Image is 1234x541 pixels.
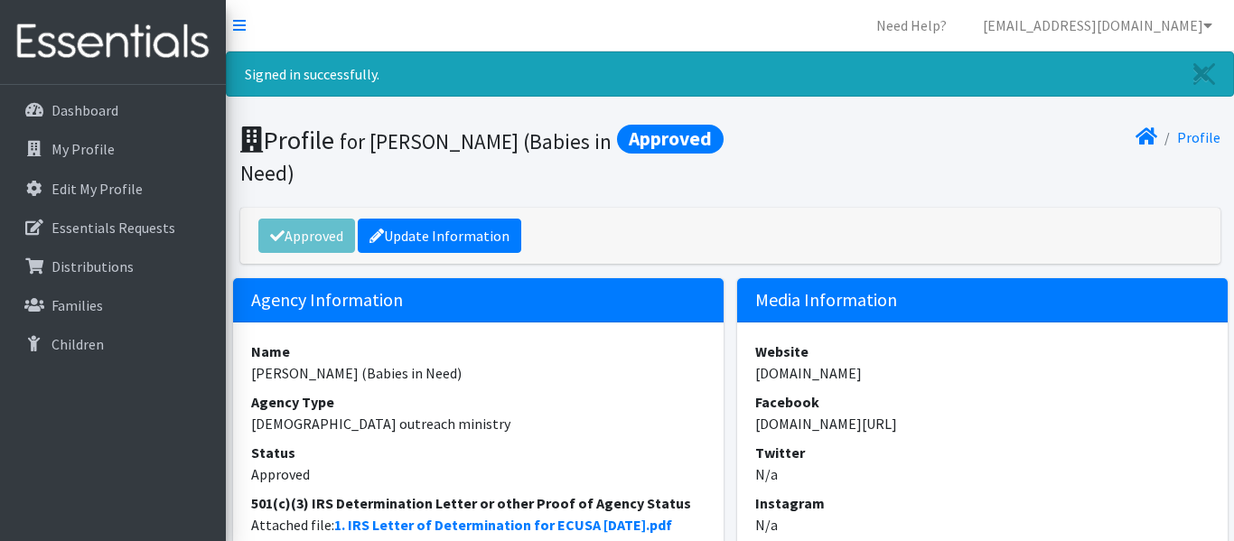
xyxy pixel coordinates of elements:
a: Edit My Profile [7,171,219,207]
h5: Media Information [737,278,1228,322]
small: for [PERSON_NAME] (Babies in Need) [240,128,612,186]
a: Update Information [358,219,521,253]
a: 1. IRS Letter of Determination for ECUSA [DATE].pdf [334,516,672,534]
p: Essentials Requests [51,219,175,237]
a: Close [1175,52,1233,96]
a: Children [7,326,219,362]
p: Families [51,296,103,314]
dd: [PERSON_NAME] (Babies in Need) [251,362,706,384]
a: My Profile [7,131,219,167]
dd: N/a [755,514,1210,536]
a: [EMAIL_ADDRESS][DOMAIN_NAME] [968,7,1227,43]
dt: Status [251,442,706,463]
dt: Name [251,340,706,362]
dt: Twitter [755,442,1210,463]
dd: [DOMAIN_NAME][URL] [755,413,1210,434]
p: Dashboard [51,101,118,119]
img: HumanEssentials [7,12,219,72]
a: Profile [1177,128,1220,146]
p: Edit My Profile [51,180,143,198]
dd: N/a [755,463,1210,485]
span: Approved [617,125,724,154]
h1: Profile [240,125,724,187]
dt: 501(c)(3) IRS Determination Letter or other Proof of Agency Status [251,492,706,514]
dd: [DOMAIN_NAME] [755,362,1210,384]
a: Families [7,287,219,323]
dt: Instagram [755,492,1210,514]
p: Distributions [51,257,134,275]
a: Need Help? [862,7,961,43]
dt: Agency Type [251,391,706,413]
dd: Attached file: [251,514,706,536]
a: Essentials Requests [7,210,219,246]
dt: Website [755,340,1210,362]
p: My Profile [51,140,115,158]
a: Dashboard [7,92,219,128]
dt: Facebook [755,391,1210,413]
h5: Agency Information [233,278,724,322]
a: Distributions [7,248,219,284]
dd: Approved [251,463,706,485]
p: Children [51,335,104,353]
dd: [DEMOGRAPHIC_DATA] outreach ministry [251,413,706,434]
div: Signed in successfully. [226,51,1234,97]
